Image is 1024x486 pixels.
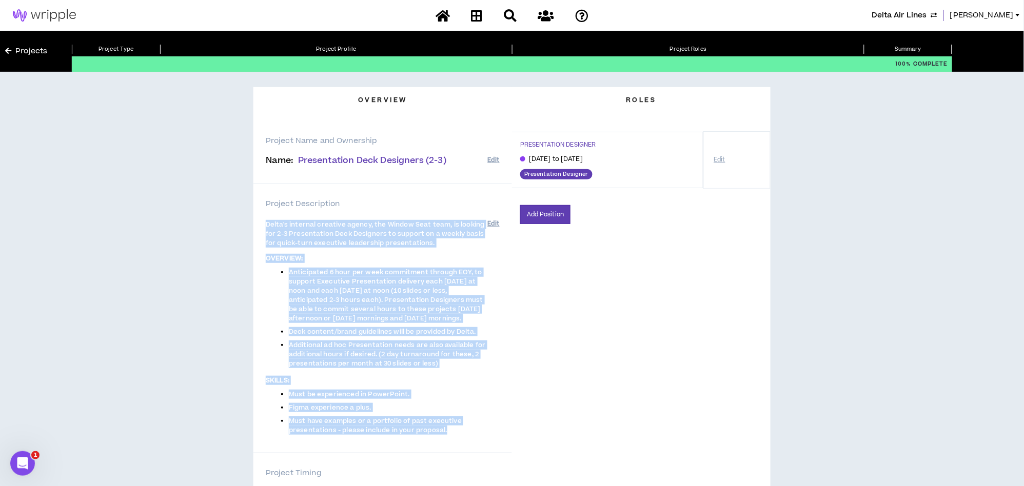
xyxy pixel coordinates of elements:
p: [DATE] to [DATE] [520,154,695,164]
span: Deck content/brand guidelines will be provided by Delta. [289,327,476,336]
strong: OVERVIEW: [266,254,303,263]
span: Must have examples or a portfolio of past executive presentations - please include in your proposal. [289,416,462,435]
span: [PERSON_NAME] [950,10,1014,21]
p: Project Profile [160,45,512,54]
a: Projects [5,46,47,57]
p: PRESENTATION DESIGNER [520,140,695,150]
strong: SKILLS: [266,376,289,385]
p: Project Timing [266,468,500,479]
button: Edit [488,152,500,169]
span: Additional ad hoc Presentation needs are also available for additional hours if desired. (2 day t... [289,340,485,368]
p: Presentation Designer [524,170,588,178]
p: Project Roles [512,45,864,54]
p: Project Description [266,198,500,210]
span: Delta's internal creative agency, the Window Seat team, is looking for 2-3 Presentation Deck Desi... [266,220,485,248]
span: Must be experienced in PowerPoint. [289,390,409,399]
span: Complete [914,59,948,69]
p: Summary [864,45,952,54]
label: ROLES [512,95,771,105]
button: Add Position [520,205,570,224]
button: Edit [710,151,730,169]
p: Name : [266,156,488,166]
span: Figma experience a plus. [289,403,371,412]
iframe: Intercom live chat [10,451,35,476]
button: Delta Air Lines [872,10,937,21]
span: Anticipated 6 hour per week commitment through EOY, to support Executive Presentation delivery ea... [289,268,483,323]
label: OVERVIEW [253,95,512,105]
span: Delta Air Lines [872,10,927,21]
p: Project Type [72,45,160,54]
span: 1 [31,451,40,459]
p: Project Name and Ownership [266,135,500,147]
button: Edit [488,215,500,232]
span: Presentation Deck Designers (2-3) [298,154,446,167]
p: 100 % [896,56,948,72]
